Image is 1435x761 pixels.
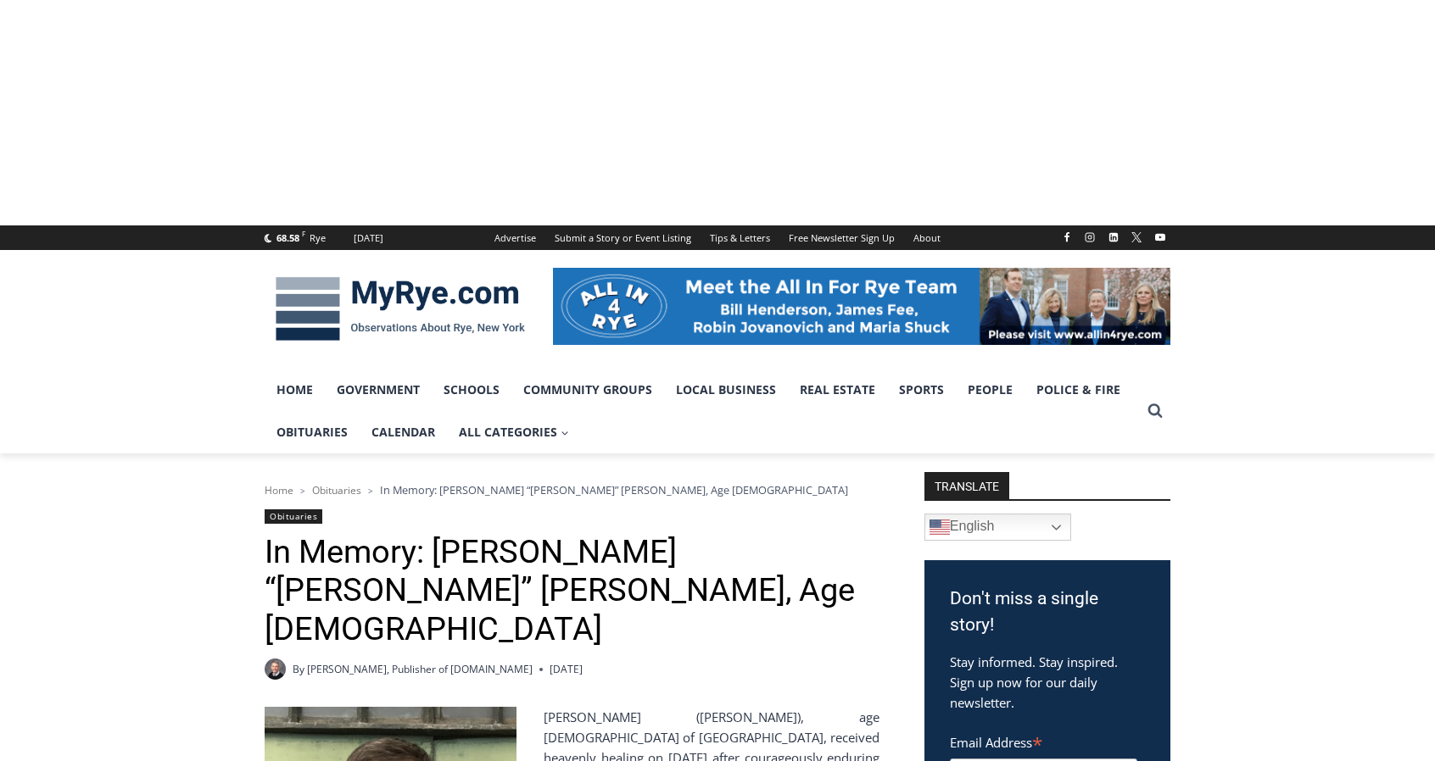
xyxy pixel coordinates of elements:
button: View Search Form [1140,396,1170,426]
nav: Breadcrumbs [265,481,879,498]
nav: Secondary Navigation [485,225,950,250]
a: X [1126,227,1147,247]
a: Community Groups [511,369,664,411]
a: Obituaries [265,509,322,524]
span: In Memory: [PERSON_NAME] “[PERSON_NAME]” [PERSON_NAME], Age [DEMOGRAPHIC_DATA] [380,482,848,497]
time: [DATE] [550,661,583,677]
a: Sports [887,369,956,411]
strong: TRANSLATE [924,472,1009,499]
a: About [904,225,950,250]
a: Linkedin [1103,227,1124,247]
a: Local Business [664,369,788,411]
a: Schools [432,369,511,411]
h1: In Memory: [PERSON_NAME] “[PERSON_NAME]” [PERSON_NAME], Age [DEMOGRAPHIC_DATA] [265,533,879,649]
a: Real Estate [788,369,887,411]
span: > [368,485,373,497]
a: People [956,369,1025,411]
label: Email Address [950,725,1137,756]
a: English [924,514,1071,541]
a: Calendar [360,411,447,453]
a: Instagram [1080,227,1100,247]
span: All Categories [459,423,569,442]
a: YouTube [1150,227,1170,247]
img: MyRye.com [265,265,536,353]
a: All Categories [447,411,581,453]
img: en [930,517,950,537]
a: Facebook [1057,227,1077,247]
a: Free Newsletter Sign Up [779,225,904,250]
img: All in for Rye [553,268,1170,344]
a: Government [325,369,432,411]
span: 68.58 [276,231,299,244]
a: Home [265,369,325,411]
a: Author image [265,658,286,680]
div: [DATE] [354,231,383,246]
p: Stay informed. Stay inspired. Sign up now for our daily newsletter. [950,652,1145,713]
a: Obituaries [265,411,360,453]
span: F [302,229,305,238]
a: Advertise [485,225,545,250]
span: By [293,661,304,677]
div: Rye [310,231,326,246]
a: Obituaries [312,483,361,497]
a: Tips & Letters [701,225,779,250]
a: Police & Fire [1025,369,1132,411]
h3: Don't miss a single story! [950,586,1145,639]
nav: Primary Navigation [265,369,1140,454]
span: > [300,485,305,497]
a: Submit a Story or Event Listing [545,225,701,250]
a: [PERSON_NAME], Publisher of [DOMAIN_NAME] [307,662,533,676]
a: Home [265,483,293,497]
